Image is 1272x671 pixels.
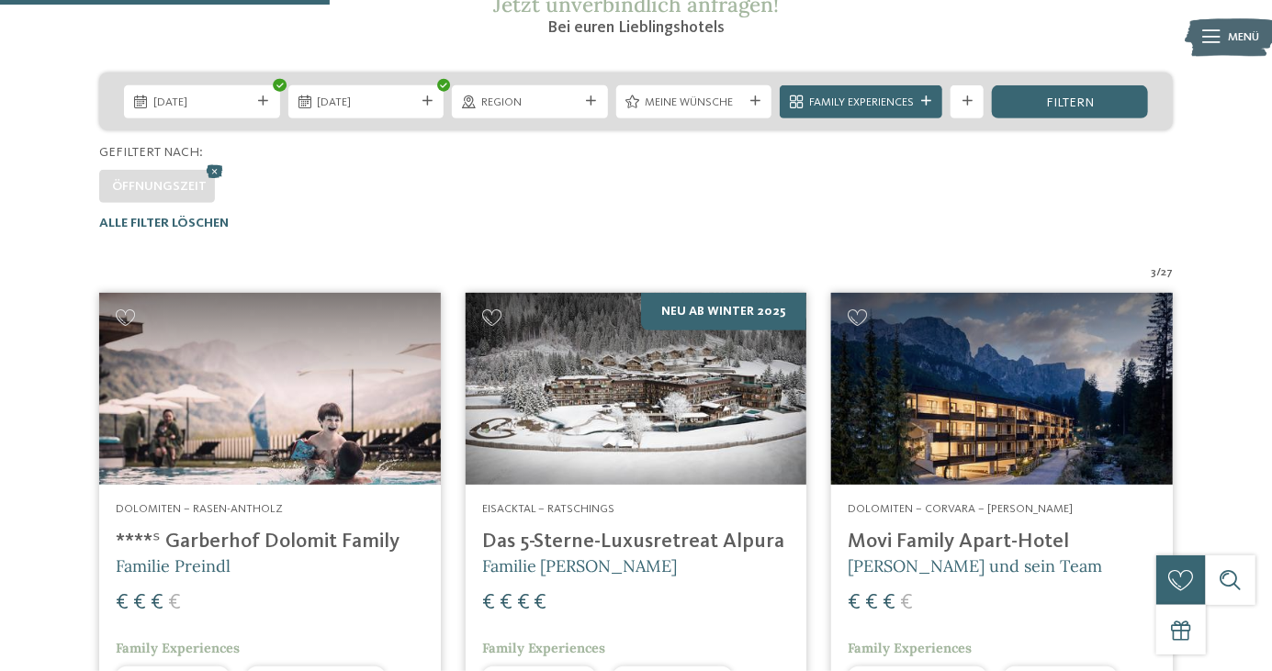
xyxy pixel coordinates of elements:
[1161,264,1173,281] span: 27
[900,592,913,614] span: €
[116,503,283,515] span: Dolomiten – Rasen-Antholz
[1156,264,1161,281] span: /
[99,293,441,485] img: Familienhotels gesucht? Hier findet ihr die besten!
[883,592,895,614] span: €
[99,146,203,159] span: Gefiltert nach:
[151,592,163,614] span: €
[482,503,615,515] span: Eisacktal – Ratschings
[645,95,743,111] span: Meine Wünsche
[99,217,229,229] span: Alle Filter löschen
[116,592,129,614] span: €
[831,293,1173,485] img: Familienhotels gesucht? Hier findet ihr die besten!
[116,530,424,554] h4: ****ˢ Garberhof Dolomit Family
[116,640,240,656] span: Family Experiences
[168,592,181,614] span: €
[1046,96,1094,109] span: filtern
[500,592,512,614] span: €
[153,95,252,111] span: [DATE]
[112,180,207,193] span: Öffnungszeit
[1151,264,1156,281] span: 3
[482,640,606,656] span: Family Experiences
[482,555,678,576] span: Familie [PERSON_NAME]
[865,592,878,614] span: €
[848,555,1102,576] span: [PERSON_NAME] und sein Team
[317,95,415,111] span: [DATE]
[848,640,972,656] span: Family Experiences
[535,592,547,614] span: €
[848,530,1156,554] h4: Movi Family Apart-Hotel
[481,95,580,111] span: Region
[482,530,791,554] h4: Das 5-Sterne-Luxusretreat Alpura
[848,592,861,614] span: €
[547,19,725,36] span: Bei euren Lieblingshotels
[466,293,807,485] img: Familienhotels gesucht? Hier findet ihr die besten!
[809,95,914,111] span: Family Experiences
[848,503,1073,515] span: Dolomiten – Corvara – [PERSON_NAME]
[133,592,146,614] span: €
[517,592,530,614] span: €
[116,555,231,576] span: Familie Preindl
[482,592,495,614] span: €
